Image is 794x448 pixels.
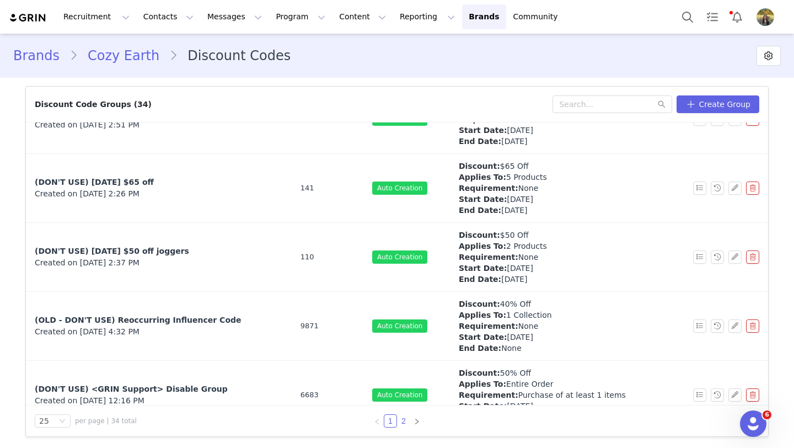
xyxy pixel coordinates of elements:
a: (DON'T USE) [DATE] $50 off joggers [35,246,189,257]
strong: Requirement: [459,391,518,399]
span: (DON'T USE) [DATE] $65 off [35,178,154,186]
span: Created on [DATE] 12:16 PM [35,395,144,407]
div: 1 Collection [459,310,552,321]
i: icon: left [374,418,380,425]
button: Profile [750,8,785,26]
div: 2 Products [459,241,547,252]
a: Brands [462,4,506,29]
div: [DATE] [459,194,547,205]
span: Created on [DATE] 4:32 PM [35,326,140,338]
div: Purchase of at least 1 items [459,390,626,401]
i: icon: right [414,418,420,425]
a: 2 [398,415,410,427]
li: 2 [397,414,410,428]
strong: Applies To: [459,242,506,250]
iframe: Intercom live chat [740,410,766,437]
span: 141 [301,183,314,194]
strong: Start Date: [459,264,507,273]
strong: Requirement: [459,253,518,262]
span: Auto Creation [372,319,427,333]
li: 1 [384,414,397,428]
span: Auto Creation [372,182,427,195]
strong: Requirement: [459,184,518,193]
button: Contacts [137,4,200,29]
span: Auto Creation [372,250,427,264]
a: Cozy Earth [78,46,169,66]
strong: Start Date: [459,195,507,204]
div: [DATE] [459,263,547,274]
span: (OLD - DON'T USE) Reoccurring Influencer Code [35,316,242,324]
button: Reporting [393,4,462,29]
div: None [459,343,552,354]
div: 25 [39,415,49,427]
li: Next Page [410,414,423,428]
strong: End Date: [459,137,501,146]
div: $50 Off [459,230,547,241]
div: [DATE] [459,401,626,412]
a: (DON'T USE) [DATE] $65 off [35,177,154,188]
div: [DATE] [459,125,543,136]
button: Program [269,4,332,29]
span: 6 [763,410,771,419]
div: [DATE] [459,332,552,343]
span: Auto Creation [372,388,427,402]
span: 6683 [301,390,319,401]
button: Create Group [677,95,759,113]
i: icon: down [59,418,66,425]
span: Created on [DATE] 2:26 PM [35,188,140,200]
div: [DATE] [459,274,547,285]
span: 110 [301,252,314,263]
div: None [459,321,552,332]
strong: Discount: [459,300,500,308]
a: (DON'T USE) <GRIN Support> Disable Group [35,383,228,395]
span: per page | 34 total [75,416,137,426]
button: Recruitment [57,4,136,29]
strong: End Date: [459,275,501,284]
img: 27896cd5-6933-4e5c-bf96-74e8661375a5.jpeg [757,8,774,26]
strong: Applies To: [459,311,506,319]
strong: Start Date: [459,402,507,410]
strong: Start Date: [459,126,507,135]
strong: Applies To: [459,173,506,182]
a: 1 [384,415,396,427]
div: Entire Order [459,378,626,390]
li: Previous Page [371,414,384,428]
strong: Discount: [459,231,500,239]
a: Brands [13,46,69,66]
span: (DON'T USE) <GRIN Support> Disable Group [35,385,228,393]
img: grin logo [9,13,47,23]
strong: Requirement: [459,322,518,330]
div: Discount Code Groups (34) [35,99,152,110]
span: 9871 [301,321,319,332]
button: Messages [201,4,269,29]
a: (OLD - DON'T USE) Reoccurring Influencer Code [35,314,242,326]
div: 40% Off [459,298,552,310]
button: Search [675,4,700,29]
article: Discount Code Groups [25,86,769,437]
span: Created on [DATE] 2:37 PM [35,257,140,269]
strong: Discount: [459,369,500,377]
div: None [459,183,547,194]
i: icon: search [658,100,666,108]
strong: Discount: [459,162,500,170]
div: None [459,252,547,263]
div: 5 Products [459,172,547,183]
div: $65 Off [459,161,547,172]
div: [DATE] [459,136,543,147]
strong: End Date: [459,206,501,215]
div: [DATE] [459,205,547,216]
button: Content [332,4,393,29]
a: Tasks [700,4,725,29]
strong: Start Date: [459,333,507,342]
a: Community [507,4,570,29]
div: 50% Off [459,367,626,378]
span: (DON'T USE) [DATE] $50 off joggers [35,247,189,255]
span: Created on [DATE] 2:51 PM [35,119,140,131]
strong: Applies To: [459,380,506,388]
input: Search... [552,95,672,113]
strong: End Date: [459,344,501,353]
button: Notifications [725,4,749,29]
